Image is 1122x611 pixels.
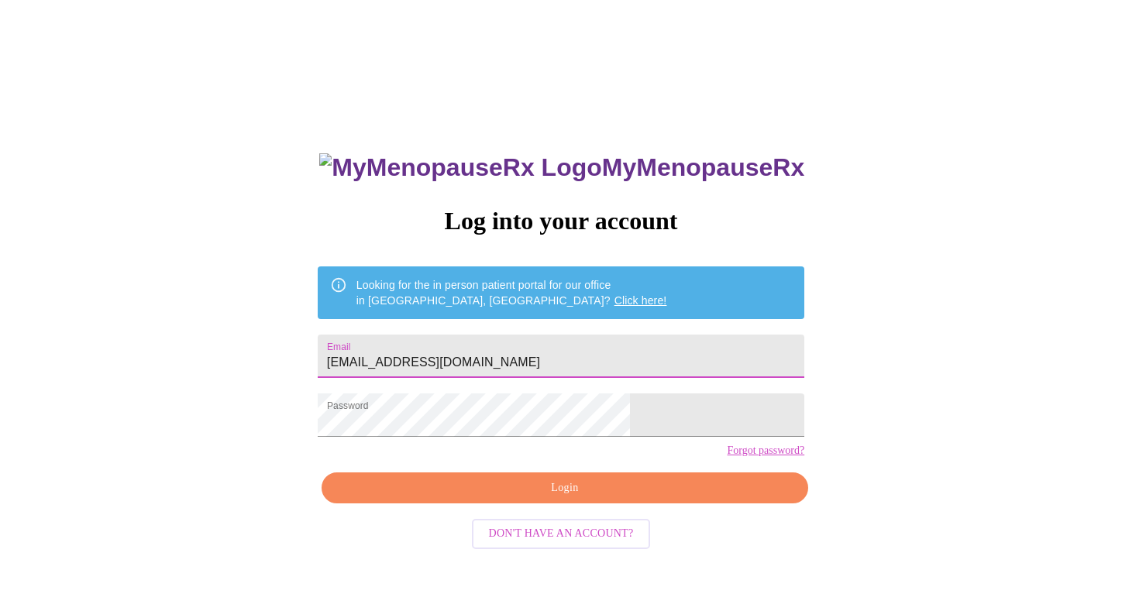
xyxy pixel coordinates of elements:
[318,207,804,235] h3: Log into your account
[319,153,804,182] h3: MyMenopauseRx
[468,526,655,539] a: Don't have an account?
[319,153,601,182] img: MyMenopauseRx Logo
[356,271,667,314] div: Looking for the in person patient portal for our office in [GEOGRAPHIC_DATA], [GEOGRAPHIC_DATA]?
[614,294,667,307] a: Click here!
[472,519,651,549] button: Don't have an account?
[489,524,634,544] span: Don't have an account?
[339,479,790,498] span: Login
[727,445,804,457] a: Forgot password?
[322,472,808,504] button: Login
